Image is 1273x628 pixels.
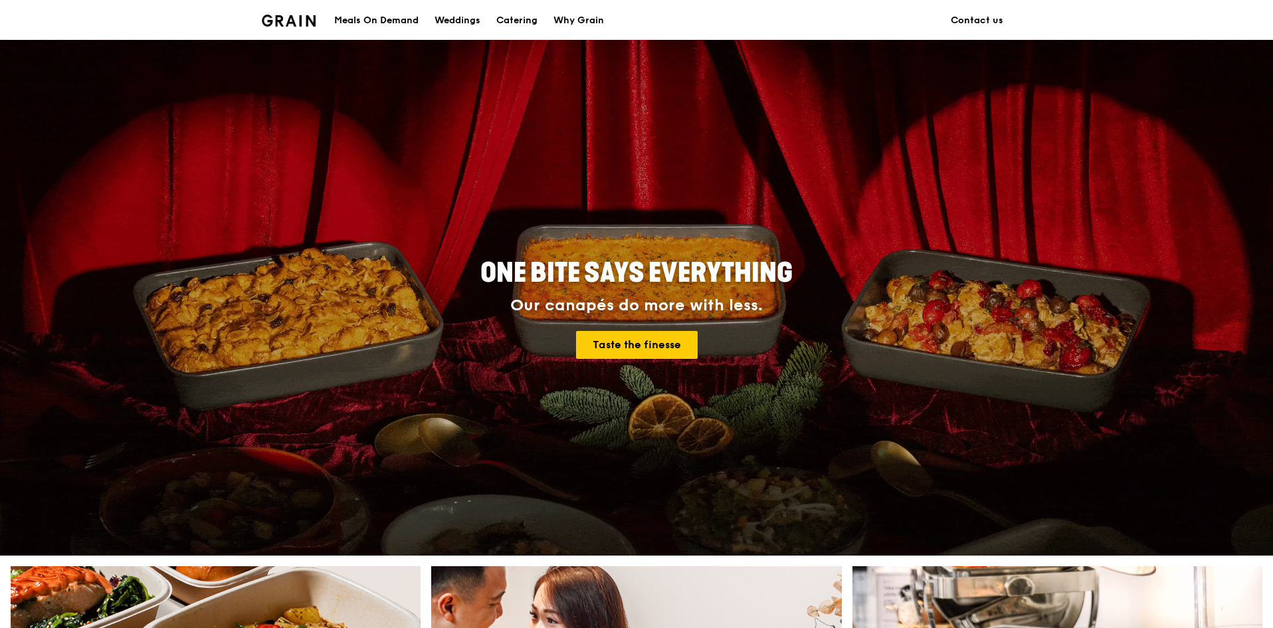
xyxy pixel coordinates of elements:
[545,1,612,41] a: Why Grain
[496,1,538,41] div: Catering
[427,1,488,41] a: Weddings
[553,1,604,41] div: Why Grain
[943,1,1011,41] a: Contact us
[435,1,480,41] div: Weddings
[262,15,316,27] img: Grain
[480,257,793,289] span: ONE BITE SAYS EVERYTHING
[576,331,698,359] a: Taste the finesse
[397,296,876,315] div: Our canapés do more with less.
[488,1,545,41] a: Catering
[334,1,419,41] div: Meals On Demand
